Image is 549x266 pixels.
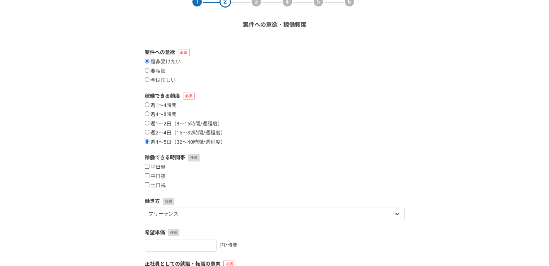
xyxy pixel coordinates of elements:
input: 今は忙しい [145,77,149,82]
span: 円/時間 [220,242,238,248]
label: 週2〜4日（16〜32時間/週程度） [145,130,226,136]
label: 要相談 [145,68,166,75]
input: 週1〜4時間 [145,102,149,107]
label: 平日昼 [145,164,166,170]
input: 土日祝 [145,182,149,187]
label: 希望単価 [145,229,405,236]
label: 働き方 [145,198,405,205]
input: 週1〜2日（8〜16時間/週程度） [145,121,149,125]
input: 平日昼 [145,164,149,169]
input: 要相談 [145,68,149,73]
input: 週4〜8時間 [145,111,149,116]
label: 週4〜8時間 [145,111,177,118]
input: 平日夜 [145,173,149,178]
p: 案件への意欲・稼働頻度 [243,21,306,29]
label: 今は忙しい [145,77,176,84]
input: 週4〜5日（32〜40時間/週程度） [145,139,149,144]
label: 平日夜 [145,173,166,180]
label: 案件への意欲 [145,49,405,56]
label: 稼働できる時間帯 [145,154,405,161]
label: 週4〜5日（32〜40時間/週程度） [145,139,226,146]
input: 週2〜4日（16〜32時間/週程度） [145,130,149,134]
label: 稼働できる頻度 [145,92,405,100]
label: 週1〜2日（8〜16時間/週程度） [145,121,223,127]
label: 週1〜4時間 [145,102,177,109]
label: 土日祝 [145,182,166,189]
input: 是非受けたい [145,59,149,63]
label: 是非受けたい [145,59,181,65]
